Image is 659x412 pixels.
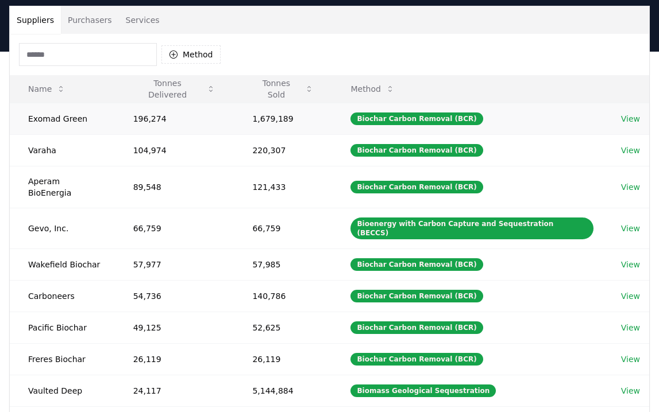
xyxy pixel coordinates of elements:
[115,312,234,343] td: 49,125
[234,343,332,375] td: 26,119
[10,208,115,248] td: Gevo, Inc.
[115,134,234,166] td: 104,974
[621,353,640,365] a: View
[341,77,404,100] button: Method
[10,248,115,280] td: Wakefield Biochar
[621,322,640,333] a: View
[115,208,234,248] td: 66,759
[10,103,115,134] td: Exomad Green
[234,208,332,248] td: 66,759
[350,258,483,271] div: Biochar Carbon Removal (BCR)
[350,112,483,125] div: Biochar Carbon Removal (BCR)
[10,6,61,34] button: Suppliers
[10,375,115,406] td: Vaulted Deep
[19,77,75,100] button: Name
[10,312,115,343] td: Pacific Biochar
[350,181,483,193] div: Biochar Carbon Removal (BCR)
[119,6,167,34] button: Services
[621,181,640,193] a: View
[234,166,332,208] td: 121,433
[621,113,640,125] a: View
[243,77,323,100] button: Tonnes Sold
[234,280,332,312] td: 140,786
[234,248,332,280] td: 57,985
[61,6,119,34] button: Purchasers
[621,385,640,397] a: View
[10,134,115,166] td: Varaha
[234,103,332,134] td: 1,679,189
[115,280,234,312] td: 54,736
[161,45,221,64] button: Method
[234,375,332,406] td: 5,144,884
[350,353,483,366] div: Biochar Carbon Removal (BCR)
[115,166,234,208] td: 89,548
[350,144,483,157] div: Biochar Carbon Removal (BCR)
[350,290,483,302] div: Biochar Carbon Removal (BCR)
[621,223,640,234] a: View
[350,321,483,334] div: Biochar Carbon Removal (BCR)
[124,77,225,100] button: Tonnes Delivered
[10,280,115,312] td: Carboneers
[10,343,115,375] td: Freres Biochar
[10,166,115,208] td: Aperam BioEnergia
[234,312,332,343] td: 52,625
[115,343,234,375] td: 26,119
[115,248,234,280] td: 57,977
[621,145,640,156] a: View
[115,375,234,406] td: 24,117
[621,259,640,270] a: View
[234,134,332,166] td: 220,307
[350,217,593,239] div: Bioenergy with Carbon Capture and Sequestration (BECCS)
[350,384,496,397] div: Biomass Geological Sequestration
[621,290,640,302] a: View
[115,103,234,134] td: 196,274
